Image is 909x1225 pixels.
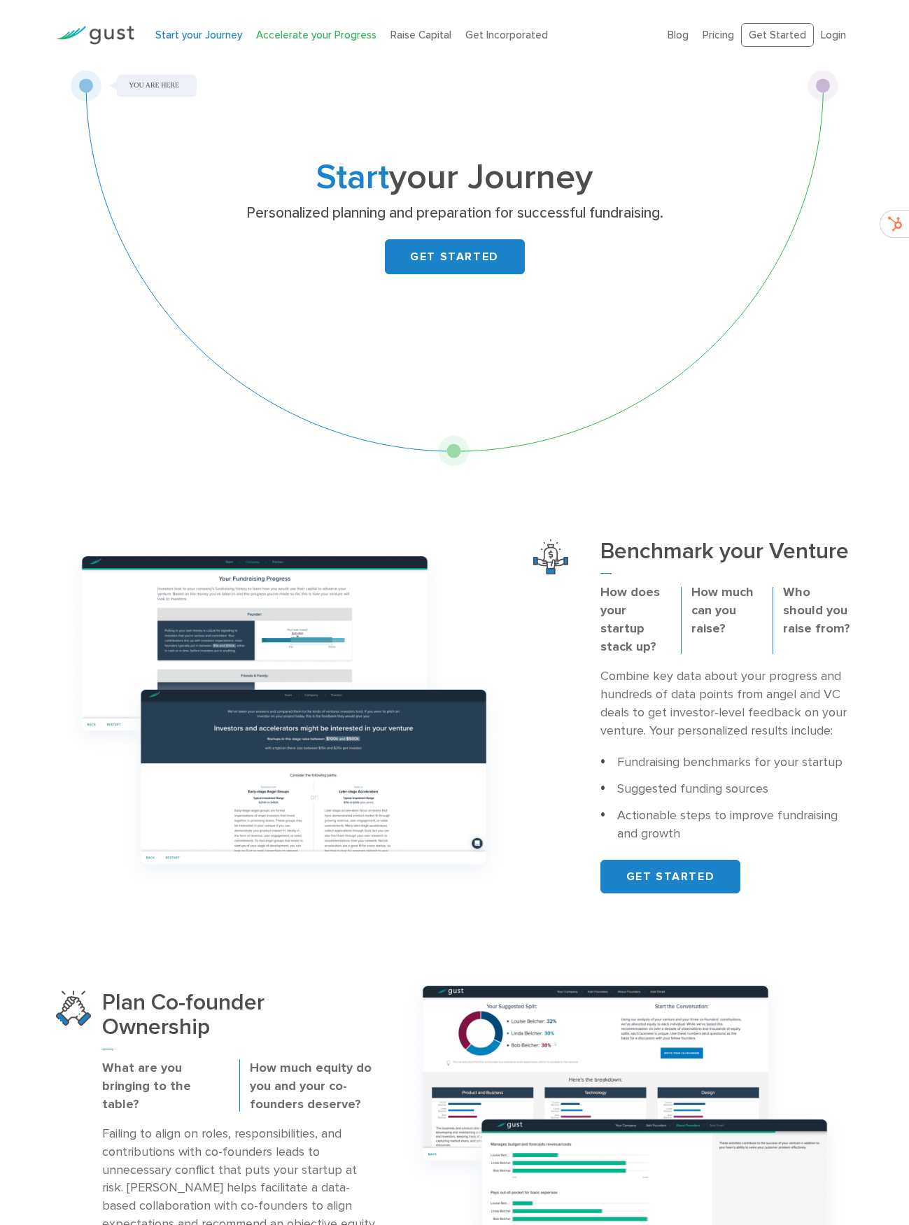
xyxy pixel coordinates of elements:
p: Combine key data about your progress and hundreds of data points from angel and VC deals to get i... [600,667,853,740]
p: How does your startup stack up? [600,583,670,656]
p: How much equity do you and your co-founders deserve? [250,1059,376,1114]
a: Raise Capital [390,29,451,41]
img: Gust Logo [56,26,134,45]
a: Get Incorporated [465,29,548,41]
li: Fundraising benchmarks for your startup [600,753,853,772]
img: Plan Co Founder Ownership [56,991,91,1026]
li: Suggested funding sources [600,780,853,798]
a: Accelerate your Progress [256,29,376,41]
h1: your Journey [178,162,731,194]
a: Blog [668,29,689,41]
a: Start your Journey [155,29,242,41]
h3: Plan Co-founder Ownership [102,991,376,1049]
a: Pricing [703,29,734,41]
p: Personalized planning and preparation for successful fundraising. [183,204,726,223]
li: Actionable steps to improve fundraising and growth [600,807,853,843]
a: GET STARTED [385,239,525,274]
a: GET STARTED [600,860,740,893]
h3: Benchmark your Venture [600,539,853,574]
span: Start [316,157,389,198]
img: Benchmark Your Venture [533,539,568,574]
p: How much can you raise? [691,583,761,638]
p: Who should you raise from? [783,583,853,638]
p: What are you bringing to the table? [102,1059,229,1114]
a: Login [821,29,846,41]
a: Get Started [741,23,814,48]
img: Group 1166 [56,537,512,896]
